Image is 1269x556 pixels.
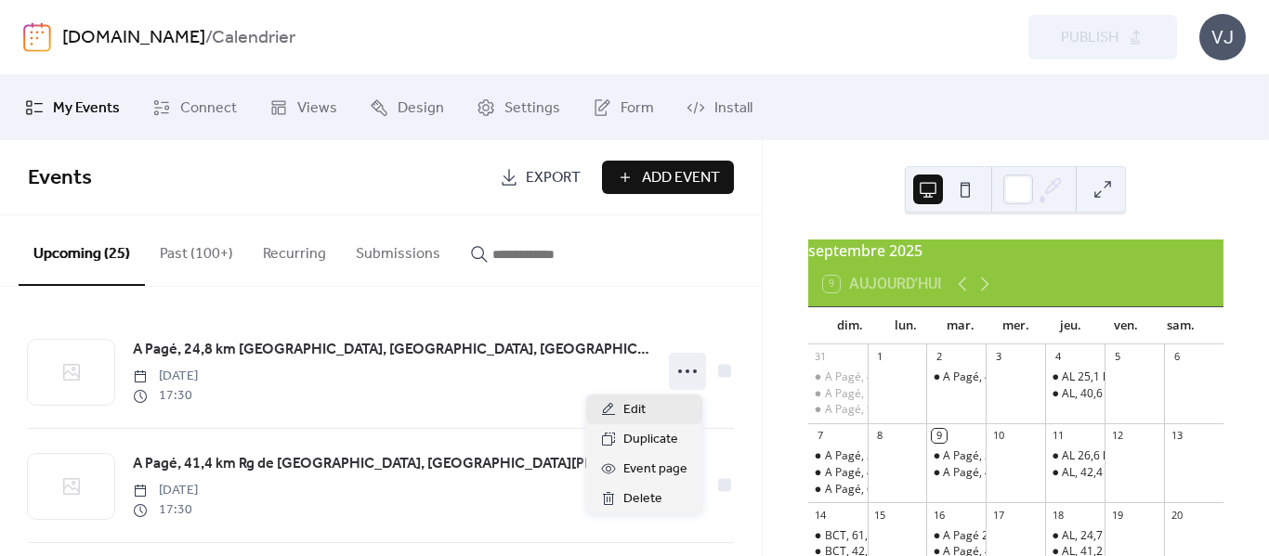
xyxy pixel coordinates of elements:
[579,83,668,133] a: Form
[1045,465,1105,481] div: AL, 42,4 km St-Liguori, St-Jacques, Ste-Marie, Crabtree, St-Paul. Commandité par Boies Desroches ...
[133,453,649,475] span: A Pagé, 41,4 km Rg de [GEOGRAPHIC_DATA], [GEOGRAPHIC_DATA][PERSON_NAME], [GEOGRAPHIC_DATA]. Comma...
[28,158,92,199] span: Events
[1170,350,1184,364] div: 6
[1154,307,1209,344] div: sam.
[1051,350,1065,364] div: 4
[926,465,986,481] div: A Pagé, 41,4 km Rg de la Petite-Noraie, St-Liguori, St-Ambroise. Commandité par Dupont photo stud...
[808,386,868,402] div: A Pagé, 52,2 km St-Liguori, Montéée Hamilton, Rawdon, 38e Av. Commandité par Val Délice mets maisons
[932,508,946,522] div: 16
[1199,14,1246,60] div: VJ
[1170,429,1184,443] div: 13
[808,528,868,544] div: BCT, 61,7 km St-Gérard, l'Assomption, Rg Point-du-Jour-Sud. Commandité par Napa distributeur de p...
[1045,386,1105,402] div: AL, 40,6 km Rg Cyrille-Beaudry, St-Gérard, Rg Nord, Crabtree. Commandité par Clinique Éric Dupuis...
[623,488,662,511] span: Delete
[1045,528,1105,544] div: AL, 24,7 km rue Lépine, Rg Sud, St-Thomas, Base de Roc
[1170,508,1184,522] div: 20
[356,83,458,133] a: Design
[341,215,455,284] button: Submissions
[1110,429,1124,443] div: 12
[933,307,988,344] div: mar.
[1110,350,1124,364] div: 5
[623,459,687,481] span: Event page
[133,481,198,500] span: [DATE]
[133,367,198,386] span: [DATE]
[623,429,678,451] span: Duplicate
[926,528,986,544] div: A Pagé 25 km Petite-Noraie, Ch St-Pierre, Rg Double, 38e av, St-Ambroise, Voie de Contournement
[297,97,337,120] span: Views
[145,215,248,284] button: Past (100+)
[133,338,649,362] a: A Pagé, 24,8 km [GEOGRAPHIC_DATA], [GEOGRAPHIC_DATA], [GEOGRAPHIC_DATA], Voie de Contournement
[873,429,887,443] div: 8
[504,97,560,120] span: Settings
[814,350,828,364] div: 31
[23,22,51,52] img: logo
[133,339,649,361] span: A Pagé, 24,8 km [GEOGRAPHIC_DATA], [GEOGRAPHIC_DATA], [GEOGRAPHIC_DATA], Voie de Contournement
[486,161,595,194] a: Export
[133,452,649,476] a: A Pagé, 41,4 km Rg de [GEOGRAPHIC_DATA], [GEOGRAPHIC_DATA][PERSON_NAME], [GEOGRAPHIC_DATA]. Comma...
[1043,307,1098,344] div: jeu.
[248,215,341,284] button: Recurring
[878,307,933,344] div: lun.
[398,97,444,120] span: Design
[808,239,1223,262] div: septembre 2025
[808,369,868,385] div: A Pagé, 41,2 km Crabtree, St-Liguori, Voie de Contournement. Commandité par Trévi Joliette piscin...
[991,429,1005,443] div: 10
[1110,508,1124,522] div: 19
[814,508,828,522] div: 14
[808,482,868,498] div: A Pagé, 67,2 km St-Liguori, St-Ambroise, Ste-Marceline, Ste-Mélanie. Commandité par La Distinctio...
[1045,448,1105,464] div: AL 26,6 km Ch Cyrille-Beaudry, Crabtree, St-Paul, Ch St-Jacques
[138,83,251,133] a: Connect
[808,402,868,418] div: A Pagé, 90,1 km Rawdon, St-Alphonse, Ste-Béatrix, Ste-Mélanie. Commandité par Val Délice
[873,508,887,522] div: 15
[11,83,134,133] a: My Events
[1051,508,1065,522] div: 18
[133,386,198,406] span: 17:30
[133,500,198,520] span: 17:30
[463,83,574,133] a: Settings
[714,97,752,120] span: Install
[932,429,946,443] div: 9
[205,20,212,56] b: /
[212,20,295,56] b: Calendrier
[991,508,1005,522] div: 17
[1051,429,1065,443] div: 11
[623,399,646,421] span: Edit
[808,448,868,464] div: A Pagé, 39,6 km St-Ambroise, Ste-Marceline. Commandité par Municipalité de St-Ambroise service mu...
[621,97,654,120] span: Form
[814,429,828,443] div: 7
[988,307,1043,344] div: mer.
[673,83,766,133] a: Install
[526,167,581,189] span: Export
[62,20,205,56] a: [DOMAIN_NAME]
[926,369,986,385] div: A Pagé, 40,1 km Rg Ste-Julie, 2e Rg (aller retour), Voie de contournement. Commandité par Boucher...
[808,465,868,481] div: A Pagé, 48,9 km St-Liguori, St-Jacques, Ste-Marie, Crabtree. Commandité par Constuction Mike Blai...
[180,97,237,120] span: Connect
[255,83,351,133] a: Views
[602,161,734,194] button: Add Event
[991,350,1005,364] div: 3
[1098,307,1153,344] div: ven.
[926,448,986,464] div: A Pagé, 24,8 km Petite Noraie, Rivière Rouge, Rg Double, Voie de Contournement
[873,350,887,364] div: 1
[823,307,878,344] div: dim.
[53,97,120,120] span: My Events
[642,167,720,189] span: Add Event
[932,350,946,364] div: 2
[1045,369,1105,385] div: AL 25,1 km St-Pierre-Sud, St-Paul, Crabtree, Petite Noraie, Voie de Contournement
[19,215,145,286] button: Upcoming (25)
